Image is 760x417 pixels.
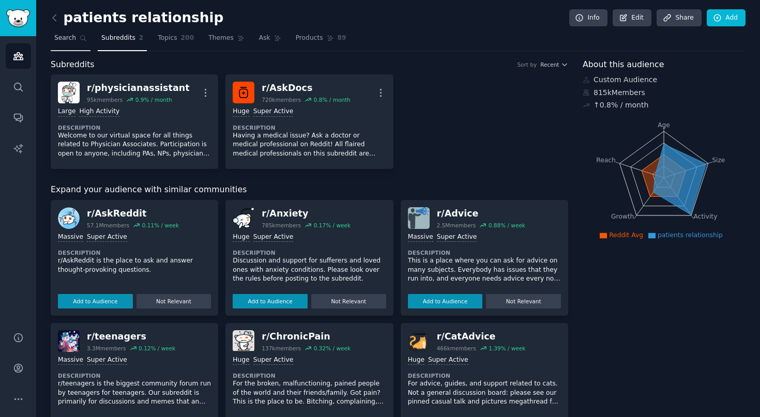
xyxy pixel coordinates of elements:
div: Super Active [253,107,294,117]
span: Recent [540,61,559,68]
p: For advice, guides, and support related to cats. Not a general discussion board: please see our p... [408,379,561,407]
button: Add to Audience [408,294,483,308]
div: Large [58,107,75,117]
span: Expand your audience with similar communities [51,183,247,196]
span: 2 [139,34,144,43]
div: 0.11 % / week [142,222,179,229]
h2: patients relationship [51,10,223,26]
div: 3.3M members [87,345,126,352]
span: 89 [338,34,346,43]
a: AskDocsr/AskDocs720kmembers0.8% / monthHugeSuper ActiveDescriptionHaving a medical issue? Ask a d... [225,74,393,169]
div: 0.17 % / week [314,222,351,229]
img: physicianassistant [58,82,80,103]
div: Super Active [253,356,294,365]
div: Super Active [253,233,294,242]
div: r/ AskDocs [262,82,350,95]
div: r/ ChronicPain [262,330,351,343]
a: Subreddits2 [98,30,147,51]
img: AskReddit [58,207,80,229]
a: Ask [255,30,285,51]
img: Anxiety [233,207,254,229]
div: r/ Advice [437,207,525,220]
tspan: Age [658,121,670,129]
div: 57.1M members [87,222,129,229]
div: r/ physicianassistant [87,82,190,95]
button: Not Relevant [311,294,386,308]
span: Search [54,34,76,43]
span: Subreddits [101,34,135,43]
a: Themes [205,30,248,51]
p: r/AskReddit is the place to ask and answer thought-provoking questions. [58,256,211,274]
div: r/ Anxiety [262,207,351,220]
div: 0.9 % / month [135,96,172,103]
a: Search [51,30,90,51]
dt: Description [408,249,561,256]
div: Custom Audience [583,74,746,85]
a: Add [707,9,746,27]
span: 200 [181,34,194,43]
dt: Description [233,372,386,379]
div: Super Active [87,356,127,365]
div: 0.8 % / month [314,96,351,103]
div: Massive [58,233,83,242]
tspan: Growth [611,213,634,220]
div: 137k members [262,345,301,352]
dt: Description [233,124,386,131]
div: r/ teenagers [87,330,175,343]
div: 720k members [262,96,301,103]
a: physicianassistantr/physicianassistant95kmembers0.9% / monthLargeHigh ActivityDescriptionWelcome ... [51,74,218,169]
span: Ask [259,34,270,43]
p: Welcome to our virtual space for all things related to Physician Associates. Participation is ope... [58,131,211,159]
dt: Description [408,372,561,379]
span: About this audience [583,58,664,71]
img: CatAdvice [408,330,430,352]
div: Huge [233,107,249,117]
img: AskDocs [233,82,254,103]
p: For the broken, malfunctioning, pained people of the world and their friends/family. Got pain? Th... [233,379,386,407]
div: High Activity [79,107,119,117]
button: Recent [540,61,568,68]
dt: Description [58,249,211,256]
p: Having a medical issue? Ask a doctor or medical professional on Reddit! All flaired medical profe... [233,131,386,159]
img: ChronicPain [233,330,254,352]
div: r/ AskReddit [87,207,179,220]
img: teenagers [58,330,80,352]
div: 0.88 % / week [489,222,525,229]
div: Huge [233,356,249,365]
div: 1.39 % / week [489,345,525,352]
dt: Description [58,124,211,131]
button: Not Relevant [136,294,211,308]
span: Subreddits [51,58,95,71]
a: Info [569,9,607,27]
a: Topics200 [154,30,197,51]
div: 95k members [87,96,123,103]
span: patients relationship [658,231,723,239]
div: Massive [408,233,433,242]
div: 0.32 % / week [314,345,351,352]
div: Super Active [428,356,468,365]
span: Reddit Avg [609,231,643,239]
img: GummySearch logo [6,9,30,27]
dt: Description [58,372,211,379]
div: 815k Members [583,87,746,98]
div: r/ CatAdvice [437,330,526,343]
div: Super Active [87,233,127,242]
tspan: Reach [596,156,616,163]
a: Share [657,9,701,27]
div: 785k members [262,222,301,229]
p: r/teenagers is the biggest community forum run by teenagers for teenagers. Our subreddit is prima... [58,379,211,407]
tspan: Activity [694,213,718,220]
div: 2.5M members [437,222,476,229]
span: Products [296,34,323,43]
p: Discussion and support for sufferers and loved ones with anxiety conditions. Please look over the... [233,256,386,284]
span: Themes [208,34,234,43]
button: Not Relevant [486,294,561,308]
tspan: Size [712,156,725,163]
div: 466k members [437,345,476,352]
dt: Description [233,249,386,256]
a: Edit [613,9,651,27]
div: ↑ 0.8 % / month [594,100,648,111]
div: Huge [408,356,424,365]
div: Sort by [517,61,537,68]
a: Products89 [292,30,350,51]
